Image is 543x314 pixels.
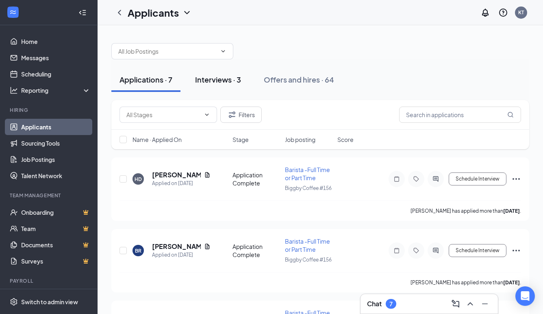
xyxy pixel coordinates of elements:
div: 7 [389,301,393,307]
p: [PERSON_NAME] has applied more than . [411,207,521,214]
svg: Notifications [480,8,490,17]
h3: Chat [367,299,382,308]
svg: Document [204,243,211,250]
button: Minimize [478,297,491,310]
a: DocumentsCrown [21,237,91,253]
div: Applied on [DATE] [152,179,211,188]
span: Biggby Coffee #156 [285,185,332,191]
span: Job posting [285,135,315,144]
span: Name · Applied On [132,135,182,144]
a: Sourcing Tools [21,135,91,151]
svg: ChevronDown [182,8,192,17]
svg: Note [392,247,402,254]
svg: ChevronDown [204,111,210,118]
svg: MagnifyingGlass [507,111,514,118]
a: Scheduling [21,66,91,82]
svg: ActiveChat [431,247,441,254]
svg: Analysis [10,86,18,94]
h1: Applicants [128,6,179,20]
div: Applications · 7 [119,74,172,85]
svg: Ellipses [511,174,521,184]
svg: Document [204,172,211,178]
div: Application Complete [232,171,280,187]
b: [DATE] [503,279,520,286]
div: Interviews · 3 [195,74,241,85]
b: [DATE] [503,208,520,214]
h5: [PERSON_NAME] [152,170,201,179]
svg: WorkstreamLogo [9,8,17,16]
svg: QuestionInfo [498,8,508,17]
div: HD [135,176,142,183]
button: Schedule Interview [449,244,506,257]
button: Filter Filters [220,107,262,123]
div: BR [135,247,141,254]
svg: Tag [411,247,421,254]
span: Barista -Full Time or Part Time [285,238,330,253]
div: Switch to admin view [21,298,78,306]
div: Application Complete [232,242,280,259]
div: Offers and hires · 64 [264,74,334,85]
div: Hiring [10,107,89,113]
svg: Tag [411,176,421,182]
p: [PERSON_NAME] has applied more than . [411,279,521,286]
svg: Filter [227,110,237,120]
button: Schedule Interview [449,172,506,185]
svg: ChevronUp [465,299,475,309]
button: ComposeMessage [449,297,462,310]
svg: ActiveChat [431,176,441,182]
a: Home [21,33,91,50]
a: Talent Network [21,168,91,184]
input: Search in applications [399,107,521,123]
svg: ChevronDown [220,48,226,55]
input: All Stages [126,110,200,119]
svg: Note [392,176,402,182]
svg: Ellipses [511,246,521,255]
svg: Collapse [78,9,87,17]
svg: Minimize [480,299,490,309]
span: Score [337,135,354,144]
span: Stage [232,135,249,144]
a: TeamCrown [21,220,91,237]
div: Applied on [DATE] [152,251,211,259]
div: Payroll [10,277,89,284]
a: Messages [21,50,91,66]
input: All Job Postings [118,47,217,56]
div: Team Management [10,192,89,199]
a: Applicants [21,119,91,135]
div: KT [518,9,524,16]
svg: ComposeMessage [451,299,460,309]
h5: [PERSON_NAME] [152,242,201,251]
div: Reporting [21,86,91,94]
span: Barista -Full Time or Part Time [285,166,330,181]
a: Job Postings [21,151,91,168]
a: OnboardingCrown [21,204,91,220]
a: SurveysCrown [21,253,91,269]
svg: Settings [10,298,18,306]
svg: ChevronLeft [115,8,124,17]
span: Biggby Coffee #156 [285,257,332,263]
div: Open Intercom Messenger [515,286,535,306]
button: ChevronUp [464,297,477,310]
